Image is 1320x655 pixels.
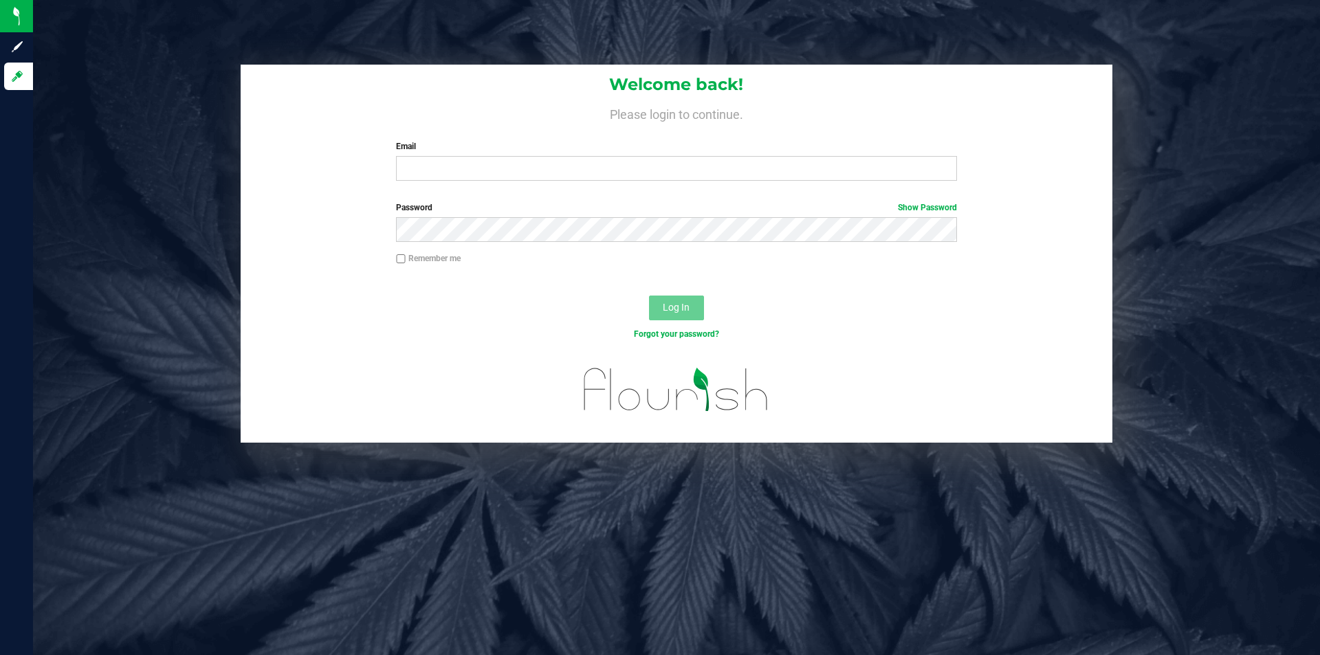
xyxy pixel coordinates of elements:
[241,104,1112,121] h4: Please login to continue.
[396,140,956,153] label: Email
[649,296,704,320] button: Log In
[898,203,957,212] a: Show Password
[634,329,719,339] a: Forgot your password?
[396,254,406,264] input: Remember me
[396,252,461,265] label: Remember me
[396,203,432,212] span: Password
[10,69,24,83] inline-svg: Log in
[663,302,690,313] span: Log In
[567,355,785,425] img: flourish_logo.svg
[10,40,24,54] inline-svg: Sign up
[241,76,1112,93] h1: Welcome back!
